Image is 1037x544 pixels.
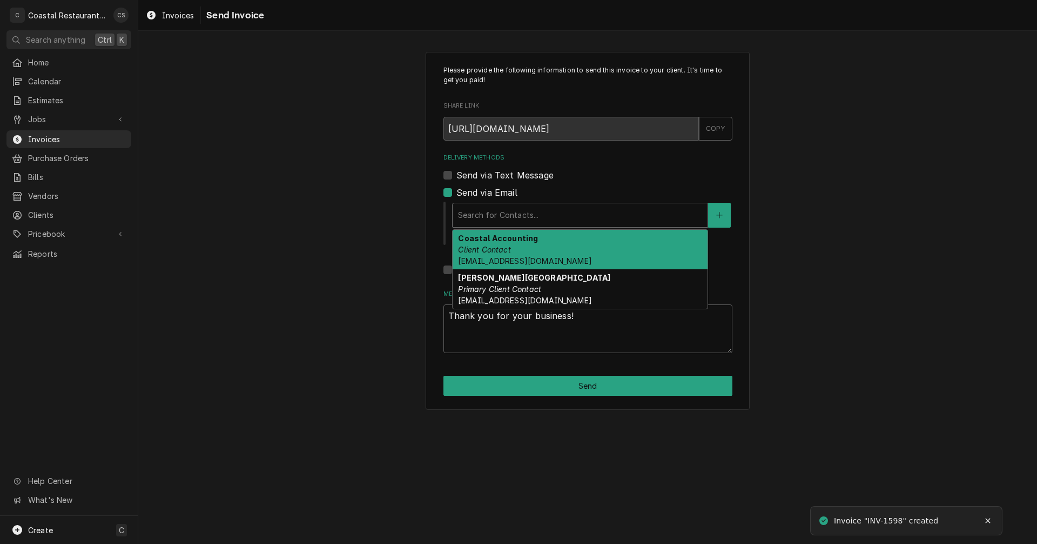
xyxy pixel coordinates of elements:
span: [EMAIL_ADDRESS][DOMAIN_NAME] [458,296,591,305]
div: Share Link [443,102,732,140]
div: Delivery Methods [443,154,732,276]
a: Invoices [142,6,198,24]
a: Go to Pricebook [6,225,131,243]
span: Search anything [26,34,85,45]
label: Send via Text Message [456,169,554,182]
label: Delivery Methods [443,154,732,162]
strong: Coastal Accounting [458,234,538,243]
span: Ctrl [98,34,112,45]
span: C [119,525,124,536]
span: Pricebook [28,228,110,240]
span: Invoices [162,10,194,21]
span: Estimates [28,95,126,106]
div: Chris Sockriter's Avatar [113,8,129,23]
span: Calendar [28,76,126,87]
a: Estimates [6,91,131,109]
em: Client Contact [458,245,510,254]
div: Coastal Restaurant Repair [28,10,107,21]
a: Home [6,54,131,71]
textarea: Thank you for your business! [443,304,732,353]
div: Button Group Row [443,376,732,396]
span: Create [28,526,53,535]
em: Primary Client Contact [458,284,541,294]
label: Share Link [443,102,732,110]
span: Home [28,57,126,68]
span: Vendors [28,190,126,202]
a: Purchase Orders [6,149,131,167]
div: Invoice Send Form [443,65,732,353]
span: Send Invoice [203,8,264,23]
div: C [10,8,25,23]
span: Clients [28,209,126,221]
label: Send via Email [456,186,517,199]
a: Calendar [6,72,131,90]
svg: Create New Contact [716,211,723,219]
span: Help Center [28,475,125,487]
a: Reports [6,245,131,263]
a: Invoices [6,130,131,148]
div: Invoice "INV-1598" created [834,515,940,527]
button: COPY [699,117,732,141]
div: Message to Client [443,290,732,353]
div: CS [113,8,129,23]
button: Search anythingCtrlK [6,30,131,49]
a: Clients [6,206,131,224]
a: Go to What's New [6,491,131,509]
span: Jobs [28,114,110,125]
a: Bills [6,168,131,186]
div: Button Group [443,376,732,396]
span: Bills [28,171,126,183]
a: Go to Help Center [6,472,131,490]
label: Message to Client [443,290,732,298]
a: Vendors [6,187,131,205]
span: [EMAIL_ADDRESS][DOMAIN_NAME] [458,256,591,266]
span: What's New [28,494,125,506]
div: Invoice Send [426,52,750,410]
p: Please provide the following information to send this invoice to your client. It's time to get yo... [443,65,732,85]
span: Invoices [28,134,126,145]
a: Go to Jobs [6,110,131,128]
strong: [PERSON_NAME][GEOGRAPHIC_DATA] [458,273,610,282]
span: K [119,34,124,45]
span: Purchase Orders [28,152,126,164]
span: Reports [28,248,126,260]
button: Create New Contact [708,203,731,228]
button: Send [443,376,732,396]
